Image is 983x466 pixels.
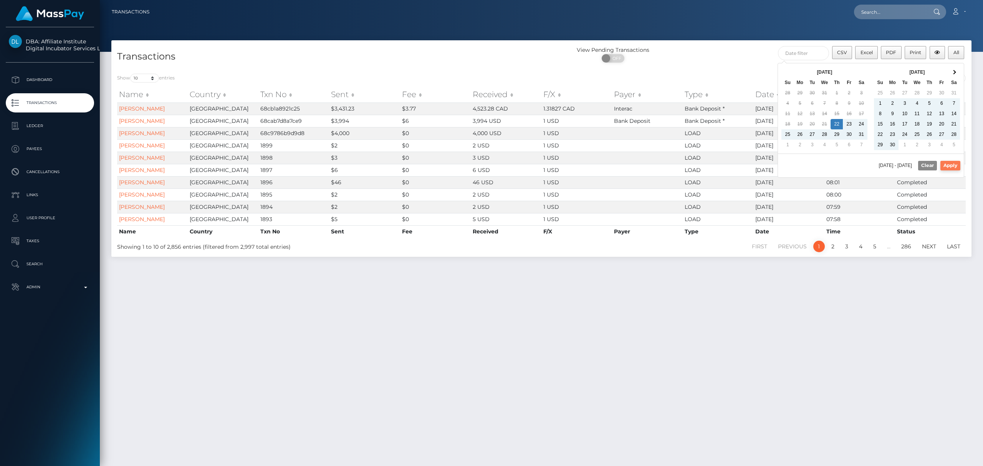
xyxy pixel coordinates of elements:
td: [GEOGRAPHIC_DATA] [188,139,258,152]
td: 12 [794,109,806,119]
td: 26 [923,129,935,140]
th: Received [471,225,541,238]
td: 22 [831,119,843,129]
td: 1899 [258,139,329,152]
td: [GEOGRAPHIC_DATA] [188,188,258,201]
td: Completed [895,213,966,225]
th: Status [895,225,966,238]
td: $46 [329,176,400,188]
th: Mo [886,78,899,88]
th: Th [831,78,843,88]
th: [DATE] [886,67,948,78]
td: 5 [948,140,960,150]
a: Taxes [6,231,94,251]
td: 10 [899,109,911,119]
a: [PERSON_NAME] [119,179,165,186]
td: 16 [843,109,855,119]
th: Date: activate to sort column ascending [753,87,824,102]
th: Fee [400,225,471,238]
a: Dashboard [6,70,94,89]
td: 23 [886,129,899,140]
td: 14 [948,109,960,119]
th: Fr [935,78,948,88]
td: 1 USD [541,127,612,139]
input: Search... [854,5,926,19]
th: Name: activate to sort column ascending [117,87,188,102]
td: 30 [886,140,899,150]
td: $2 [329,139,400,152]
td: 17 [899,119,911,129]
td: 12 [923,109,935,119]
th: Su [781,78,794,88]
span: CSV [837,50,847,55]
td: 3 [923,140,935,150]
td: 30 [935,88,948,98]
td: 7 [855,140,867,150]
td: 25 [781,129,794,140]
td: [DATE] [753,139,824,152]
td: 5 [794,98,806,109]
td: Completed [895,176,966,188]
span: DBA: Affiliate Institute Digital Incubator Services Limited [6,38,94,52]
td: 3 [899,98,911,109]
td: [GEOGRAPHIC_DATA] [188,152,258,164]
td: [DATE] [753,176,824,188]
td: 25 [874,88,886,98]
td: LOAD [683,127,753,139]
a: Cancellations [6,162,94,182]
a: [PERSON_NAME] [119,142,165,149]
td: 3,994 USD [471,115,541,127]
td: 08:01 [824,176,895,188]
td: [GEOGRAPHIC_DATA] [188,213,258,225]
td: 1 USD [541,213,612,225]
td: 1895 [258,188,329,201]
td: 1897 [258,164,329,176]
a: Transactions [112,4,149,20]
td: Completed [895,188,966,201]
button: All [948,46,964,59]
a: [PERSON_NAME] [119,191,165,198]
td: [DATE] [753,201,824,213]
th: Sent: activate to sort column ascending [329,87,400,102]
td: 20 [935,119,948,129]
td: 25 [911,129,923,140]
td: 21 [818,119,831,129]
div: Showing 1 to 10 of 2,856 entries (filtered from 2,997 total entries) [117,240,464,251]
td: 4 [911,98,923,109]
td: [GEOGRAPHIC_DATA] [188,176,258,188]
th: Date [753,225,824,238]
td: 6 [806,98,818,109]
select: Showentries [130,74,159,83]
td: $5 [329,213,400,225]
td: 4,523.28 CAD [471,102,541,115]
input: Date filter [778,46,829,60]
td: 30 [843,129,855,140]
td: 2 [794,140,806,150]
p: Dashboard [9,74,91,86]
td: 29 [874,140,886,150]
span: Bank Deposit [614,117,650,124]
td: 4 [781,98,794,109]
th: Su [874,78,886,88]
td: 17 [855,109,867,119]
td: 29 [923,88,935,98]
td: 3 [855,88,867,98]
td: 27 [899,88,911,98]
td: $2 [329,201,400,213]
p: Cancellations [9,166,91,178]
td: 19 [794,119,806,129]
a: Ledger [6,116,94,136]
td: 46 USD [471,176,541,188]
td: $0 [400,139,471,152]
td: [GEOGRAPHIC_DATA] [188,127,258,139]
a: Next [918,241,940,252]
td: 19 [923,119,935,129]
p: Search [9,258,91,270]
th: Tu [806,78,818,88]
th: Time [824,225,895,238]
td: 28 [948,129,960,140]
a: Last [943,241,965,252]
td: $0 [400,201,471,213]
td: 1 USD [541,201,612,213]
td: LOAD [683,201,753,213]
